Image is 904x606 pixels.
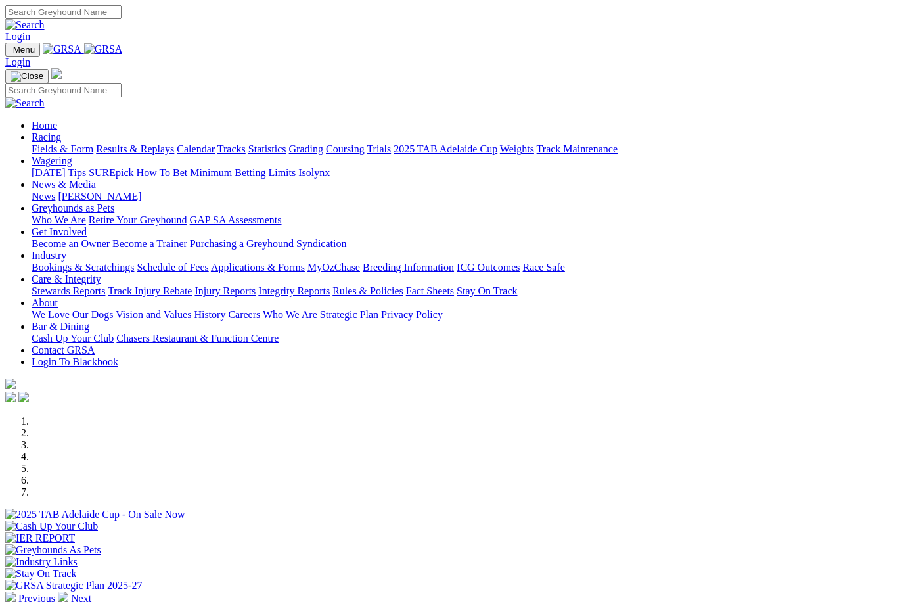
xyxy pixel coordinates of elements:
a: Login [5,57,30,68]
div: Greyhounds as Pets [32,214,899,226]
input: Search [5,83,122,97]
a: Who We Are [32,214,86,225]
a: Fact Sheets [406,285,454,296]
a: Login To Blackbook [32,356,118,367]
a: How To Bet [137,167,188,178]
div: Wagering [32,167,899,179]
a: Syndication [296,238,346,249]
img: 2025 TAB Adelaide Cup - On Sale Now [5,509,185,521]
img: chevron-right-pager-white.svg [58,592,68,602]
a: 2025 TAB Adelaide Cup [394,143,497,154]
img: logo-grsa-white.png [5,379,16,389]
a: Bar & Dining [32,321,89,332]
img: Close [11,71,43,82]
span: Next [71,593,91,604]
a: Trials [367,143,391,154]
span: Menu [13,45,35,55]
div: News & Media [32,191,899,202]
a: Statistics [248,143,286,154]
div: Care & Integrity [32,285,899,297]
a: News [32,191,55,202]
a: Tracks [217,143,246,154]
a: [DATE] Tips [32,167,86,178]
a: Vision and Values [116,309,191,320]
a: Privacy Policy [381,309,443,320]
a: About [32,297,58,308]
img: twitter.svg [18,392,29,402]
img: IER REPORT [5,532,75,544]
a: GAP SA Assessments [190,214,282,225]
img: logo-grsa-white.png [51,68,62,79]
a: Wagering [32,155,72,166]
img: GRSA [84,43,123,55]
div: Racing [32,143,899,155]
img: facebook.svg [5,392,16,402]
a: Who We Are [263,309,317,320]
input: Search [5,5,122,19]
img: Search [5,19,45,31]
a: Isolynx [298,167,330,178]
a: Injury Reports [194,285,256,296]
a: Coursing [326,143,365,154]
a: Bookings & Scratchings [32,262,134,273]
a: Integrity Reports [258,285,330,296]
div: Industry [32,262,899,273]
a: Purchasing a Greyhound [190,238,294,249]
a: Track Injury Rebate [108,285,192,296]
a: News & Media [32,179,96,190]
a: Greyhounds as Pets [32,202,114,214]
a: Get Involved [32,226,87,237]
img: Industry Links [5,556,78,568]
a: Schedule of Fees [137,262,208,273]
a: Stewards Reports [32,285,105,296]
a: Chasers Restaurant & Function Centre [116,333,279,344]
a: Weights [500,143,534,154]
a: Rules & Policies [332,285,403,296]
a: SUREpick [89,167,133,178]
button: Toggle navigation [5,69,49,83]
a: Grading [289,143,323,154]
a: Track Maintenance [537,143,618,154]
img: GRSA [43,43,81,55]
img: Cash Up Your Club [5,521,98,532]
div: About [32,309,899,321]
a: [PERSON_NAME] [58,191,141,202]
a: Retire Your Greyhound [89,214,187,225]
a: Fields & Form [32,143,93,154]
a: Results & Replays [96,143,174,154]
a: Next [58,593,91,604]
a: Racing [32,131,61,143]
a: Become an Owner [32,238,110,249]
a: Breeding Information [363,262,454,273]
a: Strategic Plan [320,309,378,320]
a: Applications & Forms [211,262,305,273]
a: Home [32,120,57,131]
a: Login [5,31,30,42]
a: Previous [5,593,58,604]
a: We Love Our Dogs [32,309,113,320]
a: Race Safe [522,262,564,273]
a: ICG Outcomes [457,262,520,273]
a: Contact GRSA [32,344,95,356]
span: Previous [18,593,55,604]
button: Toggle navigation [5,43,40,57]
a: Calendar [177,143,215,154]
a: Care & Integrity [32,273,101,285]
a: Industry [32,250,66,261]
img: GRSA Strategic Plan 2025-27 [5,580,142,592]
a: Stay On Track [457,285,517,296]
a: Cash Up Your Club [32,333,114,344]
a: MyOzChase [307,262,360,273]
a: Become a Trainer [112,238,187,249]
img: chevron-left-pager-white.svg [5,592,16,602]
img: Greyhounds As Pets [5,544,101,556]
a: History [194,309,225,320]
div: Get Involved [32,238,899,250]
div: Bar & Dining [32,333,899,344]
a: Minimum Betting Limits [190,167,296,178]
img: Search [5,97,45,109]
a: Careers [228,309,260,320]
img: Stay On Track [5,568,76,580]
